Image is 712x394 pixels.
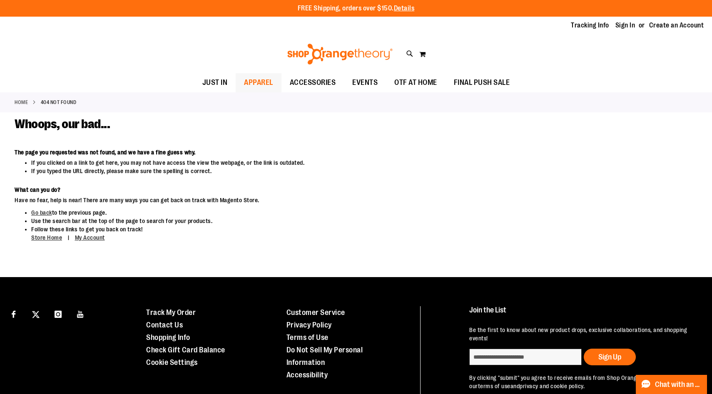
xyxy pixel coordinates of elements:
[31,217,555,225] li: Use the search bar at the top of the page to search for your products.
[281,73,344,92] a: ACCESSORIES
[15,117,110,131] span: Whoops, our bad...
[244,73,273,92] span: APPAREL
[478,383,510,389] a: terms of use
[469,374,694,390] p: By clicking "submit" you agree to receive emails from Shop Orangetheory and accept our and
[31,167,555,175] li: If you typed the URL directly, please make sure the spelling is correct.
[352,73,378,92] span: EVENTS
[31,234,62,241] a: Store Home
[51,306,65,321] a: Visit our Instagram page
[15,186,555,194] dt: What can you do?
[454,73,510,92] span: FINAL PUSH SALE
[146,308,196,317] a: Track My Order
[31,208,555,217] li: to the previous page.
[29,306,43,321] a: Visit our X page
[286,333,329,342] a: Terms of Use
[15,196,555,204] dd: Have no fear, help is near! There are many ways you can get back on track with Magento Store.
[571,21,609,30] a: Tracking Info
[31,159,555,167] li: If you clicked on a link to get here, you may not have access the view the webpage, or the link i...
[202,73,228,92] span: JUST IN
[15,99,28,106] a: Home
[469,349,582,365] input: enter email
[394,73,437,92] span: OTF AT HOME
[386,73,446,92] a: OTF AT HOME
[32,311,40,318] img: Twitter
[146,321,183,329] a: Contact Us
[146,346,225,354] a: Check Gift Card Balance
[636,375,707,394] button: Chat with an Expert
[286,321,332,329] a: Privacy Policy
[64,230,74,245] span: |
[520,383,585,389] a: privacy and cookie policy.
[31,209,52,216] a: Go back
[615,21,635,30] a: Sign In
[344,73,386,92] a: EVENTS
[298,4,415,13] p: FREE Shipping, orders over $150.
[31,225,555,242] li: Follow these links to get you back on track!
[146,358,198,367] a: Cookie Settings
[286,44,394,64] img: Shop Orangetheory
[6,306,21,321] a: Visit our Facebook page
[146,333,190,342] a: Shopping Info
[41,99,77,106] strong: 404 Not Found
[286,346,363,367] a: Do Not Sell My Personal Information
[649,21,704,30] a: Create an Account
[236,73,281,92] a: APPAREL
[286,371,328,379] a: Accessibility
[584,349,636,365] button: Sign Up
[286,308,345,317] a: Customer Service
[73,306,88,321] a: Visit our Youtube page
[194,73,236,92] a: JUST IN
[290,73,336,92] span: ACCESSORIES
[469,306,694,322] h4: Join the List
[469,326,694,342] p: Be the first to know about new product drops, exclusive collaborations, and shopping events!
[446,73,518,92] a: FINAL PUSH SALE
[598,353,621,361] span: Sign Up
[655,381,702,389] span: Chat with an Expert
[394,5,415,12] a: Details
[15,148,555,156] dt: The page you requested was not found, and we have a fine guess why.
[75,234,105,241] a: My Account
